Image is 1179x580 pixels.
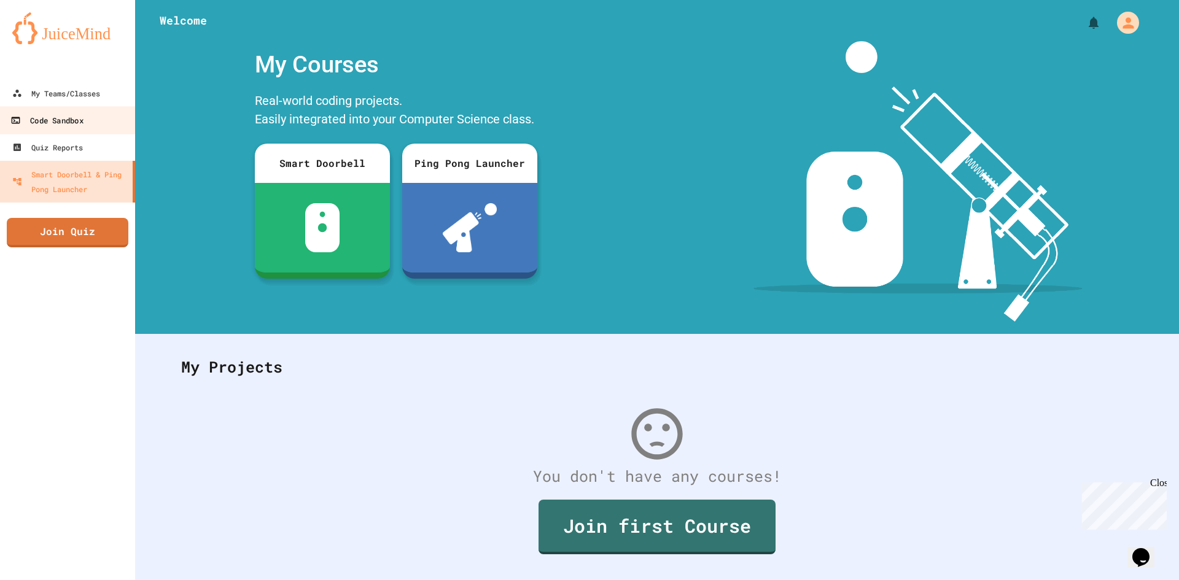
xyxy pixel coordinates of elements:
iframe: chat widget [1127,531,1167,568]
div: My Notifications [1064,12,1104,33]
div: My Courses [249,41,543,88]
div: My Teams/Classes [12,86,100,101]
div: You don't have any courses! [169,465,1145,488]
div: Smart Doorbell [255,144,390,183]
iframe: chat widget [1077,478,1167,530]
div: Chat with us now!Close [5,5,85,78]
div: Smart Doorbell & Ping Pong Launcher [12,167,128,196]
img: banner-image-my-projects.png [753,41,1083,322]
img: ppl-with-ball.png [443,203,497,252]
a: Join Quiz [7,218,128,247]
div: Ping Pong Launcher [402,144,537,183]
div: Code Sandbox [10,113,83,128]
img: sdb-white.svg [305,203,340,252]
a: Join first Course [539,500,776,554]
div: Real-world coding projects. Easily integrated into your Computer Science class. [249,88,543,134]
img: logo-orange.svg [12,12,123,44]
div: My Projects [169,343,1145,391]
div: Quiz Reports [12,140,83,155]
div: My Account [1104,9,1142,37]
